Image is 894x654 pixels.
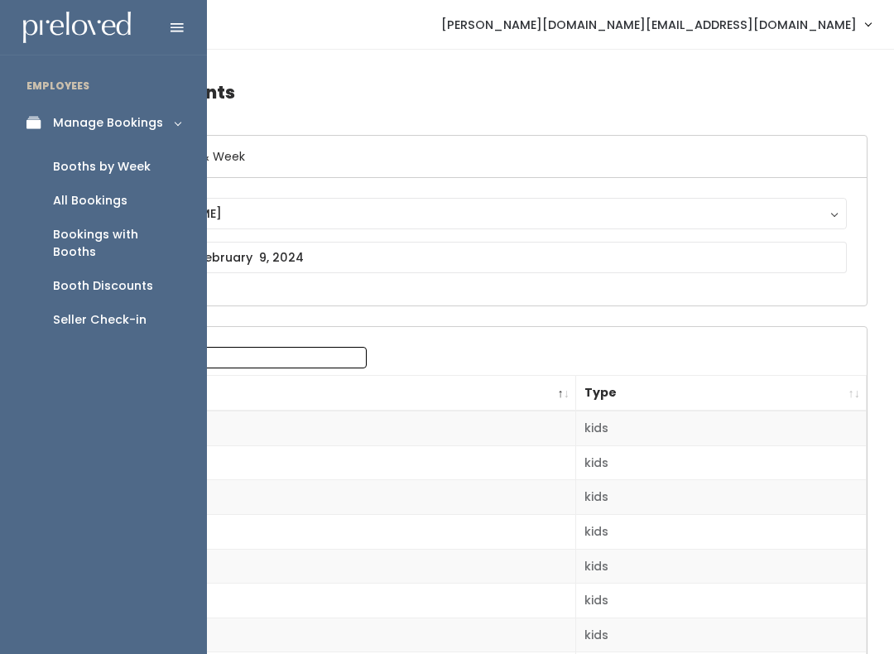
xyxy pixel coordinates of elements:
img: preloved logo [23,12,131,44]
a: [PERSON_NAME][DOMAIN_NAME][EMAIL_ADDRESS][DOMAIN_NAME] [425,7,887,42]
td: 5 [85,549,576,584]
button: [PERSON_NAME] [105,198,847,229]
div: Seller Check-in [53,311,147,329]
td: kids [576,515,867,550]
td: kids [576,445,867,480]
td: 3 [85,480,576,515]
td: 2 [85,445,576,480]
h6: Select Location & Week [85,136,867,178]
td: 7 [85,618,576,652]
td: kids [576,618,867,652]
th: Booth Number: activate to sort column descending [85,376,576,411]
input: Search: [156,347,367,368]
input: February 3 - February 9, 2024 [105,242,847,273]
h4: Booth Discounts [84,70,868,115]
td: 1 [85,411,576,445]
span: [PERSON_NAME][DOMAIN_NAME][EMAIL_ADDRESS][DOMAIN_NAME] [441,16,857,34]
td: kids [576,549,867,584]
div: Manage Bookings [53,114,163,132]
label: Search: [95,347,367,368]
div: Bookings with Booths [53,226,180,261]
td: kids [576,411,867,445]
div: All Bookings [53,192,127,209]
div: Booth Discounts [53,277,153,295]
td: 4 [85,515,576,550]
div: Booths by Week [53,158,151,176]
td: 6 [85,584,576,618]
div: [PERSON_NAME] [121,204,831,223]
td: kids [576,584,867,618]
th: Type: activate to sort column ascending [576,376,867,411]
td: kids [576,480,867,515]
